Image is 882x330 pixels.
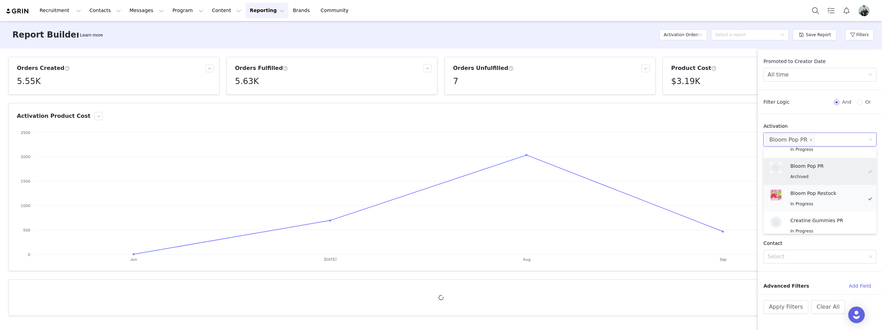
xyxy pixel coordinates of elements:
[246,3,288,18] button: Reporting
[768,253,866,260] div: Select
[23,228,30,233] text: 500
[770,162,781,173] img: placeholder-campaigns.jpg
[790,229,813,234] span: In Progress
[28,252,30,257] text: 0
[289,3,316,18] a: Brands
[790,162,863,170] p: Bloom Pop PR
[862,99,874,105] span: Or
[699,33,703,38] i: icon: down
[780,33,784,38] i: icon: down
[763,59,826,64] span: Promoted to Creator Date
[769,134,808,145] div: Bloom Pop PR
[868,197,872,201] i: icon: check
[770,189,781,200] img: 72dab46a-7835-4480-8ab6-c2729130a1ad.png
[808,3,823,18] button: Search
[854,5,876,16] button: Profile
[790,202,813,206] span: In Progress
[869,255,873,259] i: icon: down
[235,75,259,87] h5: 5.63K
[12,29,80,41] h3: Report Builder
[768,68,789,81] div: All time
[868,169,872,174] i: icon: check
[809,138,813,142] i: icon: close
[766,134,815,145] li: Bloom Pop PR
[763,300,808,314] button: Apply Filters
[17,112,90,120] h3: Activation Product Cost
[453,75,458,87] h5: 7
[17,64,70,72] h3: Orders Created
[130,257,137,262] text: Jun
[8,279,874,316] article: Activation Orders
[770,217,781,228] img: placeholder-campaigns.jpg
[523,257,531,262] text: Aug
[859,5,870,16] img: 6e4a5a33-0df1-4cf4-9102-5a299e0079d8.jpg
[671,75,700,87] h5: $3.19K
[793,29,837,40] button: Save Report
[848,307,865,323] div: Open Intercom Messenger
[671,64,716,72] h3: Product Cost
[208,3,245,18] button: Content
[21,203,30,208] text: 1000
[21,154,30,159] text: 2000
[763,123,876,130] div: Activation
[868,224,872,228] i: icon: check
[839,3,854,18] button: Notifications
[6,8,30,14] img: grin logo
[839,99,854,105] span: And
[843,280,876,291] button: Add Field
[763,99,790,106] span: Filter Logic
[664,30,698,40] h5: Activation Orders
[324,257,337,262] text: [DATE]
[21,130,30,135] text: 2500
[453,64,513,72] h3: Orders Unfulfilled
[811,300,845,314] button: Clear All
[317,3,356,18] a: Community
[790,189,863,197] p: Bloom Pop Restock
[715,31,777,38] div: Select a report
[79,32,104,39] div: Tooltip anchor
[125,3,168,18] button: Messages
[763,240,876,247] div: Contact
[823,3,839,18] a: Tasks
[868,73,872,78] i: icon: down
[720,257,727,262] text: Sep
[845,29,874,40] button: Filters
[35,3,85,18] button: Recruitment
[763,282,809,290] span: Advanced Filters
[790,174,809,179] span: Archived
[790,217,863,224] p: Creatine Gummies PR
[168,3,207,18] button: Program
[17,75,41,87] h5: 5.55K
[21,179,30,184] text: 1500
[790,147,813,152] span: In Progress
[85,3,125,18] button: Contacts
[235,64,288,72] h3: Orders Fulfilled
